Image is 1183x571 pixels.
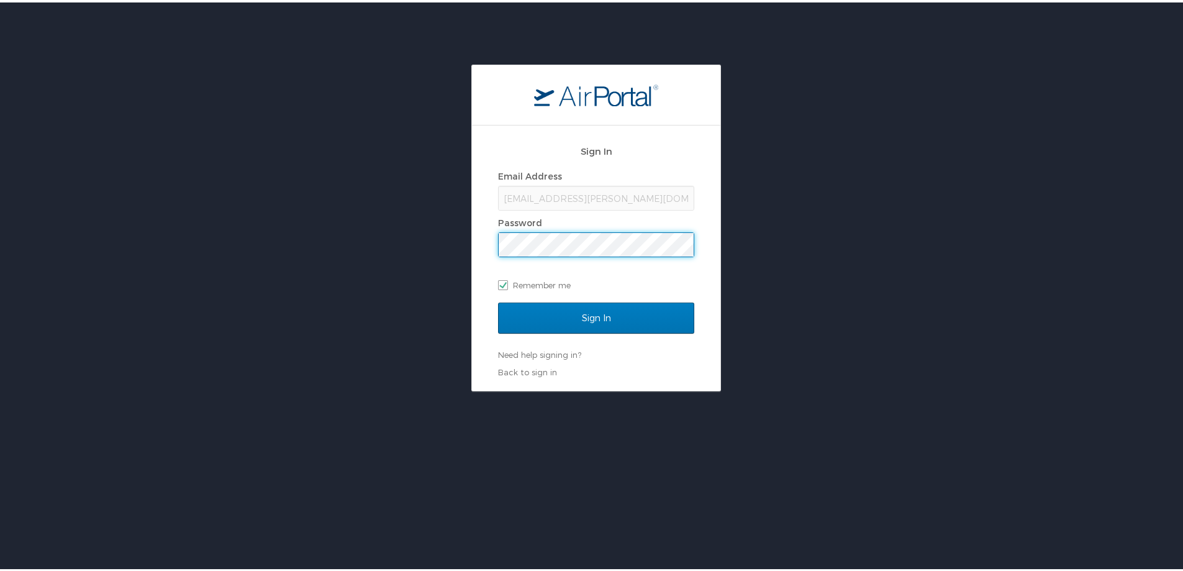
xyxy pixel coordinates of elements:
a: Need help signing in? [498,347,581,357]
label: Password [498,215,542,226]
input: Sign In [498,300,694,331]
img: logo [534,81,658,104]
label: Email Address [498,168,562,179]
a: Back to sign in [498,365,557,375]
label: Remember me [498,273,694,292]
h2: Sign In [498,142,694,156]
